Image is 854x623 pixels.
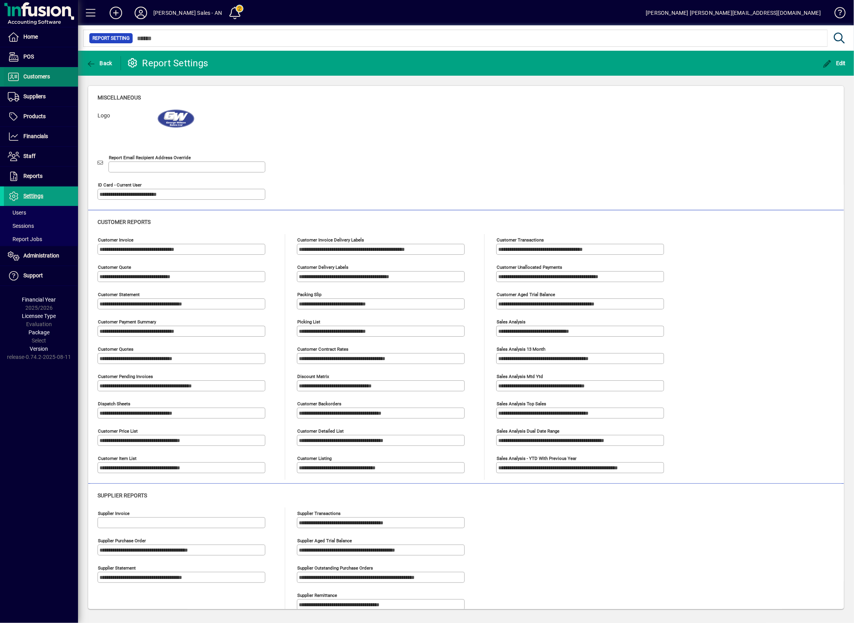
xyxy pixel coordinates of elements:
a: Financials [4,127,78,146]
mat-label: Sales analysis - YTD with previous year [497,456,577,461]
mat-label: Sales analysis 13 month [497,346,545,352]
span: Version [30,346,48,352]
mat-label: Report Email Recipient Address Override [109,155,191,160]
mat-label: Supplier remittance [297,593,337,598]
mat-label: Customer invoice [98,237,133,243]
mat-label: Customer statement [98,292,140,297]
mat-label: Customer Price List [98,428,138,434]
a: POS [4,47,78,67]
a: Report Jobs [4,233,78,246]
mat-label: Customer Contract Rates [297,346,348,352]
mat-label: Supplier aged trial balance [297,538,352,543]
mat-label: Discount Matrix [297,374,329,379]
mat-label: Supplier purchase order [98,538,146,543]
mat-label: ID Card - Current User [98,182,142,188]
div: [PERSON_NAME] [PERSON_NAME][EMAIL_ADDRESS][DOMAIN_NAME] [646,7,821,19]
a: Suppliers [4,87,78,106]
span: Support [23,272,43,279]
div: [PERSON_NAME] Sales - AN [153,7,222,19]
mat-label: Customer delivery labels [297,264,348,270]
mat-label: Customer quote [98,264,131,270]
mat-label: Customer Listing [297,456,332,461]
button: Edit [821,56,848,70]
mat-label: Sales analysis dual date range [497,428,559,434]
mat-label: Customer Item List [98,456,137,461]
span: Miscellaneous [98,94,141,101]
span: Staff [23,153,36,159]
mat-label: Sales analysis top sales [497,401,546,406]
mat-label: Customer aged trial balance [497,292,555,297]
span: Suppliers [23,93,46,99]
button: Add [103,6,128,20]
span: Report Jobs [8,236,42,242]
span: Products [23,113,46,119]
span: Financials [23,133,48,139]
a: Customers [4,67,78,87]
span: Package [28,329,50,335]
a: Knowledge Base [829,2,844,27]
div: Report Settings [127,57,208,69]
span: Settings [23,193,43,199]
mat-label: Customer Payment Summary [98,319,156,325]
mat-label: Supplier invoice [98,511,130,516]
span: Sessions [8,223,34,229]
mat-label: Supplier statement [98,565,136,571]
button: Back [84,56,114,70]
a: Reports [4,167,78,186]
span: Edit [823,60,846,66]
mat-label: Supplier transactions [297,511,341,516]
a: Staff [4,147,78,166]
span: Customer reports [98,219,151,225]
mat-label: Sales analysis mtd ytd [497,374,543,379]
mat-label: Customer invoice delivery labels [297,237,364,243]
mat-label: Customer pending invoices [98,374,153,379]
span: Back [86,60,112,66]
mat-label: Packing Slip [297,292,321,297]
mat-label: Supplier outstanding purchase orders [297,565,373,571]
span: Report Setting [92,34,130,42]
span: Financial Year [22,296,56,303]
span: Users [8,209,26,216]
mat-label: Customer unallocated payments [497,264,562,270]
span: Home [23,34,38,40]
a: Sessions [4,219,78,233]
span: Supplier reports [98,492,147,499]
a: Home [4,27,78,47]
a: Administration [4,246,78,266]
span: Reports [23,173,43,179]
span: Customers [23,73,50,80]
mat-label: Sales analysis [497,319,526,325]
span: Administration [23,252,59,259]
mat-label: Dispatch sheets [98,401,130,406]
label: Logo [92,112,151,143]
mat-label: Customer transactions [497,237,544,243]
mat-label: Customer Detailed List [297,428,344,434]
span: Licensee Type [22,313,56,319]
mat-label: Customer Backorders [297,401,341,406]
mat-label: Picking List [297,319,320,325]
a: Support [4,266,78,286]
mat-label: Customer quotes [98,346,133,352]
app-page-header-button: Back [78,56,121,70]
a: Products [4,107,78,126]
a: Users [4,206,78,219]
span: POS [23,53,34,60]
button: Profile [128,6,153,20]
